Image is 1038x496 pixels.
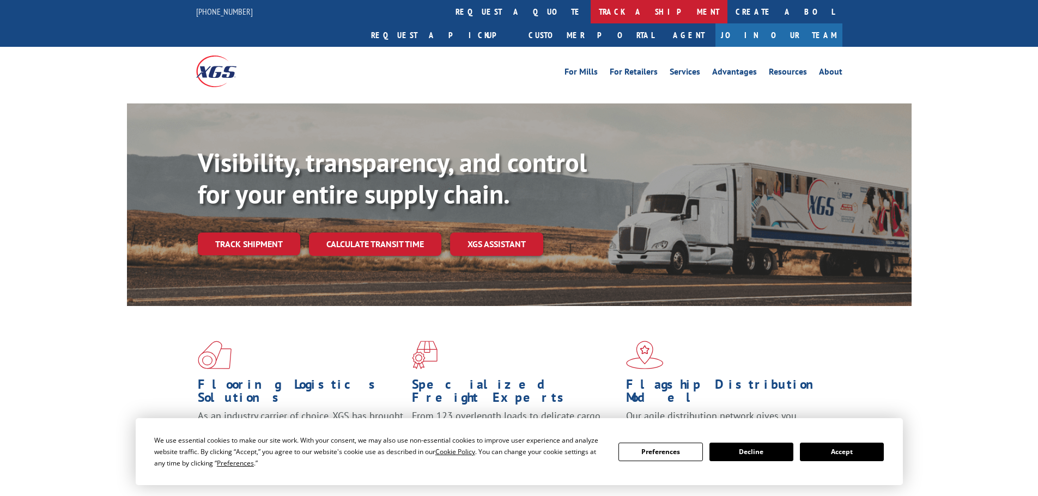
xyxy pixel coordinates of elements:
a: Advantages [712,68,757,79]
img: xgs-icon-focused-on-flooring-red [412,341,438,369]
img: xgs-icon-total-supply-chain-intelligence-red [198,341,232,369]
a: About [819,68,842,79]
span: Cookie Policy [435,447,475,456]
button: Accept [800,443,884,461]
span: Our agile distribution network gives you nationwide inventory management on demand. [626,409,827,435]
a: For Mills [564,68,598,79]
a: Calculate transit time [309,232,441,256]
a: Join Our Team [715,23,842,47]
button: Decline [709,443,793,461]
img: xgs-icon-flagship-distribution-model-red [626,341,664,369]
a: For Retailers [610,68,658,79]
a: Resources [769,68,807,79]
span: Preferences [217,458,254,468]
a: Services [670,68,700,79]
b: Visibility, transparency, and control for your entire supply chain. [198,145,587,211]
a: Request a pickup [363,23,520,47]
h1: Flagship Distribution Model [626,378,832,409]
a: Customer Portal [520,23,662,47]
button: Preferences [618,443,702,461]
h1: Flooring Logistics Solutions [198,378,404,409]
span: As an industry carrier of choice, XGS has brought innovation and dedication to flooring logistics... [198,409,403,448]
p: From 123 overlength loads to delicate cargo, our experienced staff knows the best way to move you... [412,409,618,458]
div: We use essential cookies to make our site work. With your consent, we may also use non-essential ... [154,434,605,469]
a: Track shipment [198,232,300,255]
h1: Specialized Freight Experts [412,378,618,409]
a: Agent [662,23,715,47]
div: Cookie Consent Prompt [136,418,903,485]
a: [PHONE_NUMBER] [196,6,253,17]
a: XGS ASSISTANT [450,232,543,256]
